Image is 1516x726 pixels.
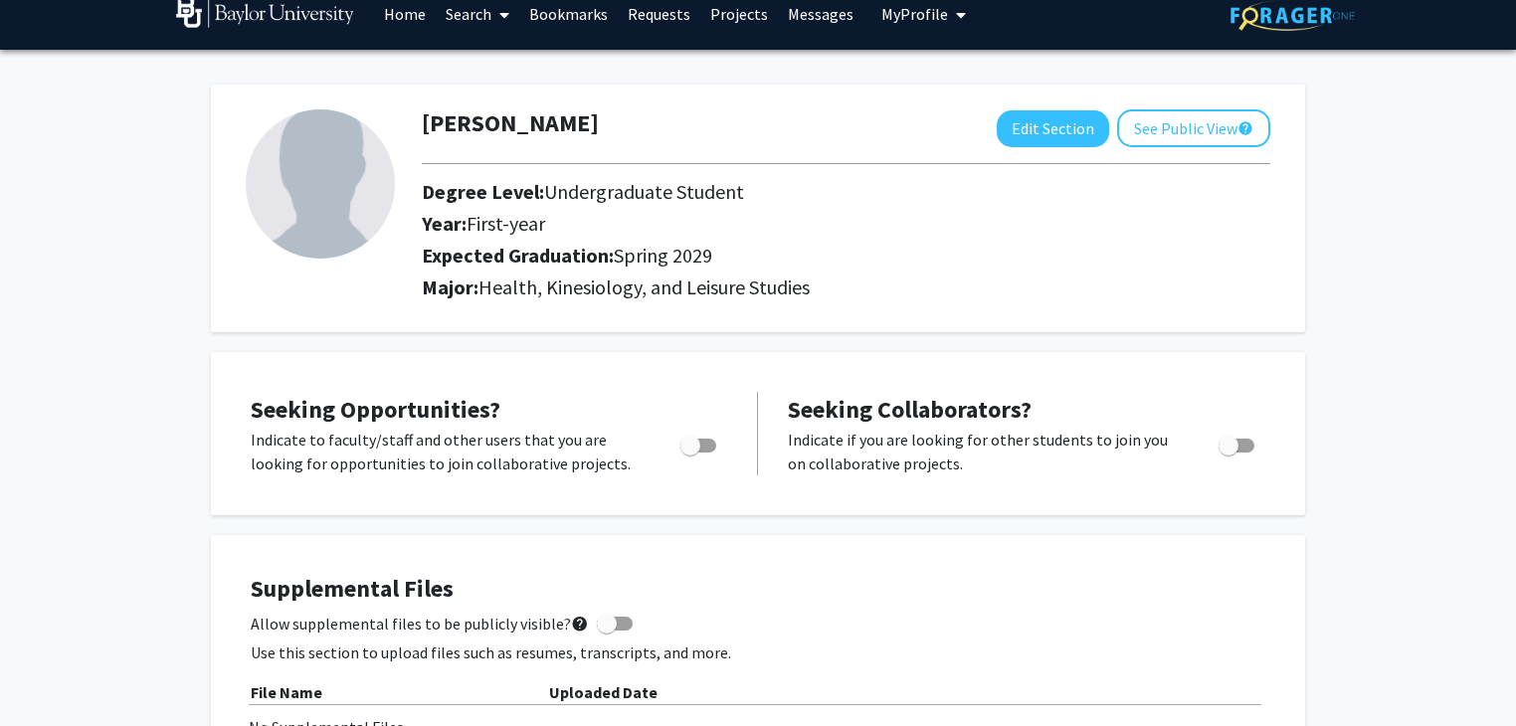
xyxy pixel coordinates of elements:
[246,109,395,259] img: Profile Picture
[422,212,1218,236] h2: Year:
[251,428,643,475] p: Indicate to faculty/staff and other users that you are looking for opportunities to join collabor...
[251,394,500,425] span: Seeking Opportunities?
[672,428,727,457] div: Toggle
[1211,428,1265,457] div: Toggle
[422,109,599,138] h1: [PERSON_NAME]
[251,612,589,635] span: Allow supplemental files to be publicly visible?
[788,394,1032,425] span: Seeking Collaborators?
[1117,109,1270,147] button: See Public View
[422,244,1218,268] h2: Expected Graduation:
[997,110,1109,147] button: Edit Section
[478,274,810,299] span: Health, Kinesiology, and Leisure Studies
[251,575,1265,604] h4: Supplemental Files
[549,682,658,702] b: Uploaded Date
[544,179,744,204] span: Undergraduate Student
[614,243,712,268] span: Spring 2029
[15,636,85,711] iframe: Chat
[788,428,1181,475] p: Indicate if you are looking for other students to join you on collaborative projects.
[881,4,948,24] span: My Profile
[422,180,1218,204] h2: Degree Level:
[1237,116,1253,140] mat-icon: help
[251,640,1265,664] p: Use this section to upload files such as resumes, transcripts, and more.
[422,275,1270,299] h2: Major:
[251,682,322,702] b: File Name
[467,211,545,236] span: First-year
[571,612,589,635] mat-icon: help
